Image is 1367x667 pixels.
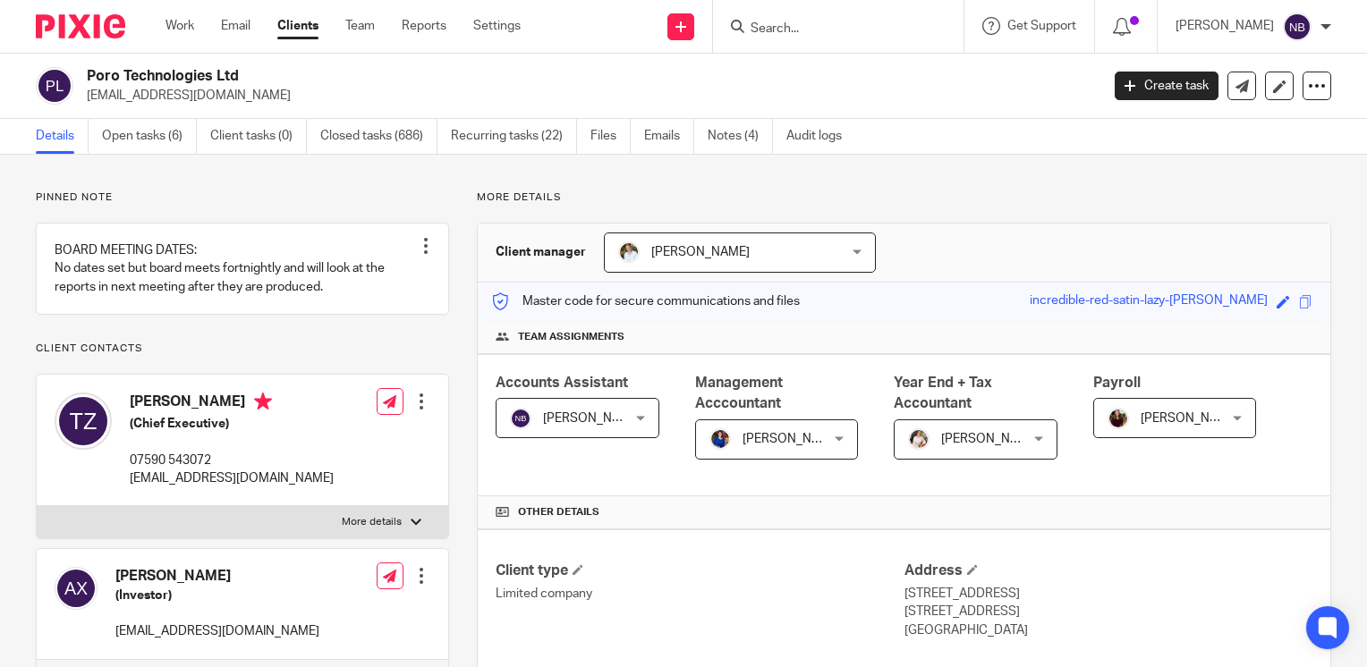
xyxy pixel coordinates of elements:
p: 07590 543072 [130,452,334,469]
img: svg%3E [55,567,98,610]
h2: Poro Technologies Ltd [87,67,887,86]
span: Other details [518,505,599,519]
a: Email [221,17,250,35]
img: svg%3E [1283,13,1312,41]
p: Client contacts [36,342,449,356]
span: Accounts Assistant [496,376,628,390]
p: More details [477,190,1331,205]
h5: (Investor) [115,587,319,604]
span: [PERSON_NAME] [941,433,1040,445]
h5: (Chief Executive) [130,415,334,433]
p: [EMAIL_ADDRESS][DOMAIN_NAME] [87,87,1088,105]
i: Primary [254,393,272,410]
img: svg%3E [36,67,73,105]
span: [PERSON_NAME] [1141,412,1239,425]
a: Open tasks (6) [102,119,197,154]
span: Management Acccountant [695,376,783,410]
a: Clients [277,17,318,35]
a: Settings [473,17,521,35]
a: Details [36,119,89,154]
a: Team [345,17,375,35]
p: [PERSON_NAME] [1176,17,1274,35]
div: incredible-red-satin-lazy-[PERSON_NAME] [1030,291,1268,312]
span: Team assignments [518,330,624,344]
img: Kayleigh%20Henson.jpeg [908,428,930,450]
h4: Client type [496,561,904,580]
p: [STREET_ADDRESS] [904,585,1312,603]
img: Pixie [36,14,125,38]
a: Work [166,17,194,35]
span: [PERSON_NAME] [543,412,641,425]
p: More details [342,515,402,529]
h4: [PERSON_NAME] [115,567,319,586]
span: Get Support [1007,20,1076,32]
a: Emails [644,119,694,154]
a: Closed tasks (686) [320,119,437,154]
span: [PERSON_NAME] [743,433,841,445]
p: Limited company [496,585,904,603]
h3: Client manager [496,243,586,261]
p: [GEOGRAPHIC_DATA] [904,621,1312,639]
p: [EMAIL_ADDRESS][DOMAIN_NAME] [130,469,334,487]
a: Client tasks (0) [210,119,307,154]
a: Reports [402,17,446,35]
span: Payroll [1093,376,1141,390]
h4: [PERSON_NAME] [130,393,334,415]
img: sarah-royle.jpg [618,241,640,263]
span: [PERSON_NAME] [651,246,750,258]
h4: Address [904,561,1312,580]
a: Audit logs [786,119,855,154]
a: Recurring tasks (22) [451,119,577,154]
p: Pinned note [36,190,449,205]
p: [EMAIL_ADDRESS][DOMAIN_NAME] [115,622,319,640]
span: Year End + Tax Accountant [894,376,992,410]
p: [STREET_ADDRESS] [904,603,1312,621]
img: MaxAcc_Sep21_ElliDeanPhoto_030.jpg [1108,408,1129,429]
img: Nicole.jpeg [709,428,731,450]
a: Create task [1115,72,1218,100]
a: Notes (4) [708,119,773,154]
img: svg%3E [55,393,112,450]
p: Master code for secure communications and files [491,292,800,310]
img: svg%3E [510,408,531,429]
a: Files [590,119,631,154]
input: Search [749,21,910,38]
